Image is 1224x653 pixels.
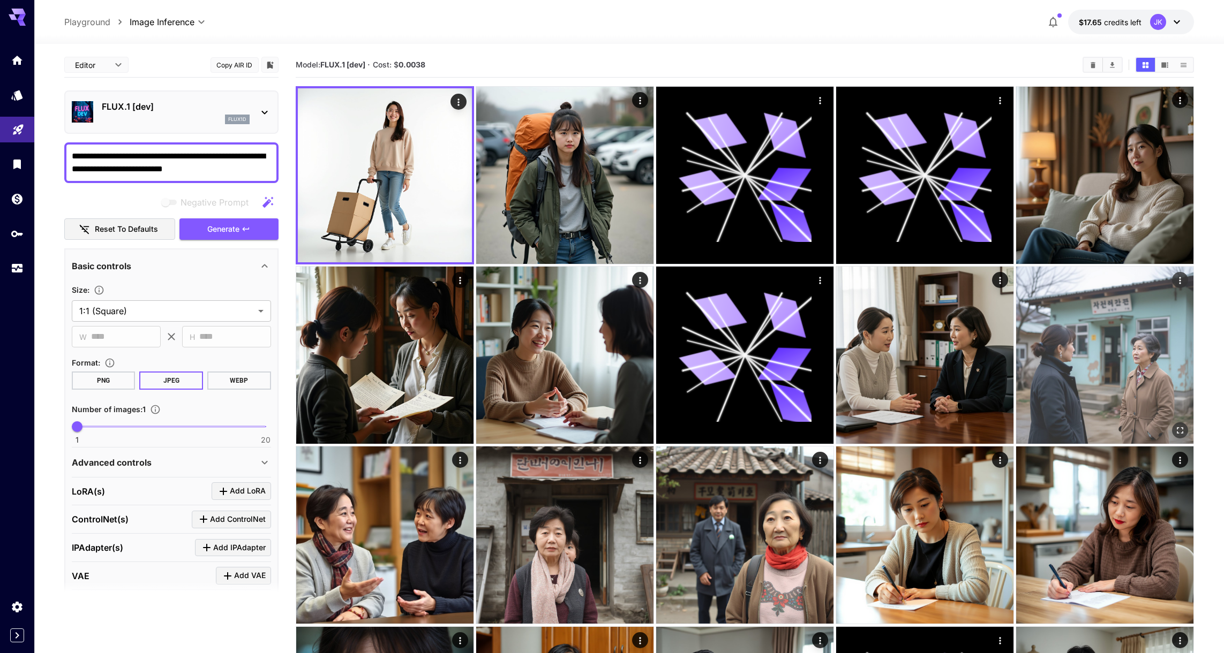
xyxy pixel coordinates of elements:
[1016,267,1193,444] img: 2Q==
[213,541,266,555] span: Add IPAdapter
[64,218,176,240] button: Reset to defaults
[1172,632,1188,648] div: Actions
[72,405,146,414] span: Number of images : 1
[72,541,123,554] p: IPAdapter(s)
[476,87,654,264] img: Z
[298,88,472,262] img: 2Q==
[1174,58,1193,72] button: Show media in list view
[181,196,249,209] span: Negative Prompt
[216,567,271,584] button: Click to add VAE
[452,452,468,468] div: Actions
[632,632,648,648] div: Actions
[1172,272,1188,288] div: Actions
[1103,58,1122,72] button: Download All
[72,570,89,582] p: VAE
[195,539,271,557] button: Click to add IPAdapter
[11,600,24,613] div: Settings
[234,569,266,582] span: Add VAE
[79,331,87,343] span: W
[72,285,89,294] span: Size :
[1136,58,1155,72] button: Show media in grid view
[64,16,110,28] a: Playground
[12,120,25,133] div: Playground
[10,628,24,642] button: Expand sidebar
[1016,87,1193,264] img: 2Q==
[72,371,136,390] button: PNG
[72,253,271,279] div: Basic controls
[812,632,828,648] div: Actions
[992,632,1008,648] div: Actions
[89,285,109,295] button: Adjust the dimensions of the generated image by specifying its width and height in pixels, or sel...
[207,223,239,236] span: Generate
[146,404,165,415] button: Specify how many images to generate in a single request. Each image generation will be charged se...
[72,96,271,128] div: FLUX.1 [dev]flux1d
[1079,17,1142,28] div: $17.64976
[72,450,271,475] div: Advanced controls
[11,192,24,206] div: Wallet
[1083,57,1123,73] div: Clear AllDownload All
[296,267,474,444] img: 9k=
[812,452,828,468] div: Actions
[192,511,271,528] button: Click to add ControlNet
[992,92,1008,108] div: Actions
[450,94,467,110] div: Actions
[1016,446,1193,624] img: 9k=
[100,358,119,368] button: Choose the file format for the output image.
[1084,58,1102,72] button: Clear All
[296,446,474,624] img: 9k=
[992,452,1008,468] div: Actions
[1068,10,1194,34] button: $17.64976JK
[1172,92,1188,108] div: Actions
[190,331,195,343] span: H
[1079,18,1104,27] span: $17.65
[452,272,468,288] div: Actions
[79,305,254,317] span: 1:1 (Square)
[1104,18,1142,27] span: credits left
[296,60,365,69] span: Model:
[399,60,425,69] b: 0.0038
[75,59,108,71] span: Editor
[210,513,266,526] span: Add ControlNet
[72,513,129,526] p: ControlNet(s)
[64,16,130,28] nav: breadcrumb
[836,446,1013,624] img: 9k=
[476,267,654,444] img: 9k=
[265,58,275,71] button: Add to library
[139,371,203,390] button: JPEG
[812,272,828,288] div: Actions
[992,272,1008,288] div: Actions
[1172,422,1188,438] div: Open in fullscreen
[76,435,79,445] span: 1
[130,16,194,28] span: Image Inference
[812,92,828,108] div: Actions
[159,195,257,209] span: Negative prompts are not compatible with the selected model.
[72,456,152,469] p: Advanced controls
[367,58,370,71] p: ·
[656,446,833,624] img: 2Q==
[11,88,24,102] div: Models
[179,218,278,240] button: Generate
[476,446,654,624] img: 9k=
[1150,14,1166,30] div: JK
[207,371,271,390] button: WEBP
[11,157,24,171] div: Library
[72,358,100,367] span: Format :
[1135,57,1194,73] div: Show media in grid viewShow media in video viewShow media in list view
[1155,58,1174,72] button: Show media in video view
[228,116,246,123] p: flux1d
[211,57,259,73] button: Copy AIR ID
[11,262,24,275] div: Usage
[632,452,648,468] div: Actions
[836,267,1013,444] img: Z
[11,227,24,240] div: API Keys
[72,260,131,272] p: Basic controls
[72,485,105,498] p: LoRA(s)
[102,100,250,113] p: FLUX.1 [dev]
[1172,452,1188,468] div: Actions
[452,632,468,648] div: Actions
[230,484,266,498] span: Add LoRA
[632,92,648,108] div: Actions
[261,435,271,445] span: 20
